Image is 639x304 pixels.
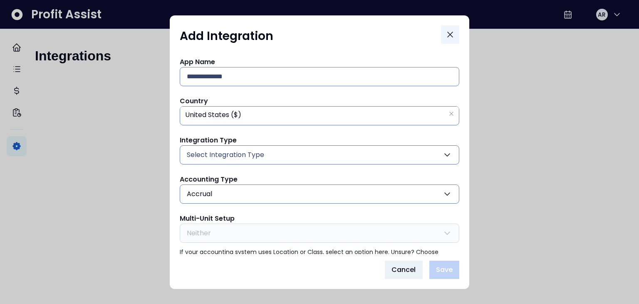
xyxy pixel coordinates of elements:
button: Clear [449,110,454,118]
span: App Name [180,57,215,67]
span: Country [180,96,208,106]
span: Neither [187,228,211,238]
button: Cancel [385,261,423,279]
span: Integration Type [180,135,237,145]
span: Save [436,265,453,275]
span: Select Integration Type [187,150,264,160]
span: United States ($) [185,105,241,125]
p: If your accounting system uses Location or Class, select an option here. Unsure? Choose Neither—y... [180,248,459,265]
button: Close [441,25,459,44]
span: Cancel [391,265,416,275]
button: Save [429,261,459,279]
span: Multi-Unit Setup [180,214,235,223]
h1: Add Integration [180,29,273,44]
svg: close [449,111,454,116]
span: Accounting Type [180,174,238,184]
span: Accrual [187,189,212,199]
